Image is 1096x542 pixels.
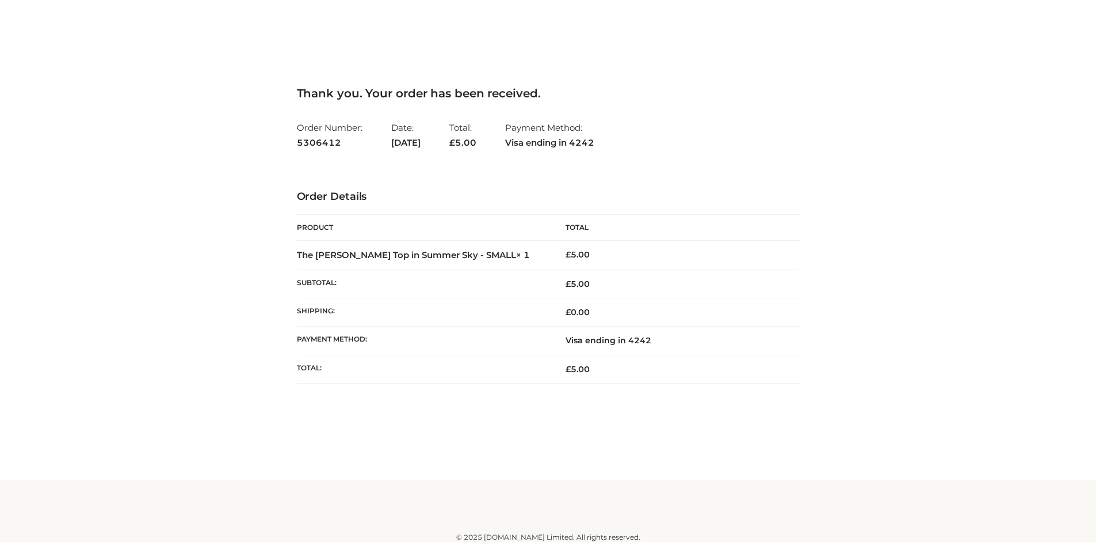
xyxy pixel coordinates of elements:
strong: [DATE] [391,135,421,150]
span: 5.00 [566,364,590,374]
strong: Visa ending in 4242 [505,135,594,150]
li: Order Number: [297,118,362,153]
th: Payment method: [297,327,548,355]
span: £ [566,249,571,260]
th: Total: [297,355,548,383]
td: Visa ending in 4242 [548,327,800,355]
li: Total: [449,118,476,153]
strong: The [PERSON_NAME] Top in Summer Sky - SMALL [297,249,530,260]
li: Date: [391,118,421,153]
h3: Thank you. Your order has been received. [297,86,800,100]
span: £ [566,307,571,317]
li: Payment Method: [505,118,594,153]
span: 5.00 [566,279,590,289]
h3: Order Details [297,191,800,203]
span: £ [566,364,571,374]
th: Subtotal: [297,270,548,298]
span: 5.00 [449,137,476,148]
strong: 5306412 [297,135,362,150]
th: Total [548,215,800,241]
th: Shipping: [297,298,548,327]
span: £ [449,137,455,148]
strong: × 1 [516,249,530,260]
span: £ [566,279,571,289]
bdi: 0.00 [566,307,590,317]
th: Product [297,215,548,241]
bdi: 5.00 [566,249,590,260]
